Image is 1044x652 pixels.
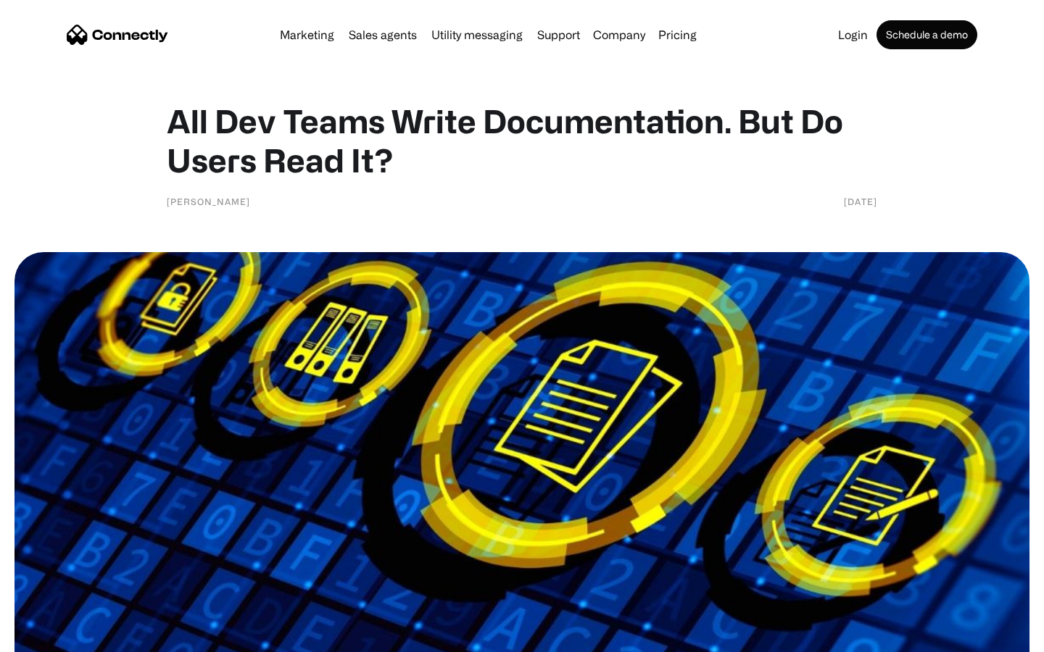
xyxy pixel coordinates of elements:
[832,29,874,41] a: Login
[531,29,586,41] a: Support
[274,29,340,41] a: Marketing
[29,627,87,647] ul: Language list
[14,627,87,647] aside: Language selected: English
[167,194,250,209] div: [PERSON_NAME]
[593,25,645,45] div: Company
[343,29,423,41] a: Sales agents
[426,29,529,41] a: Utility messaging
[652,29,703,41] a: Pricing
[877,20,977,49] a: Schedule a demo
[167,101,877,180] h1: All Dev Teams Write Documentation. But Do Users Read It?
[844,194,877,209] div: [DATE]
